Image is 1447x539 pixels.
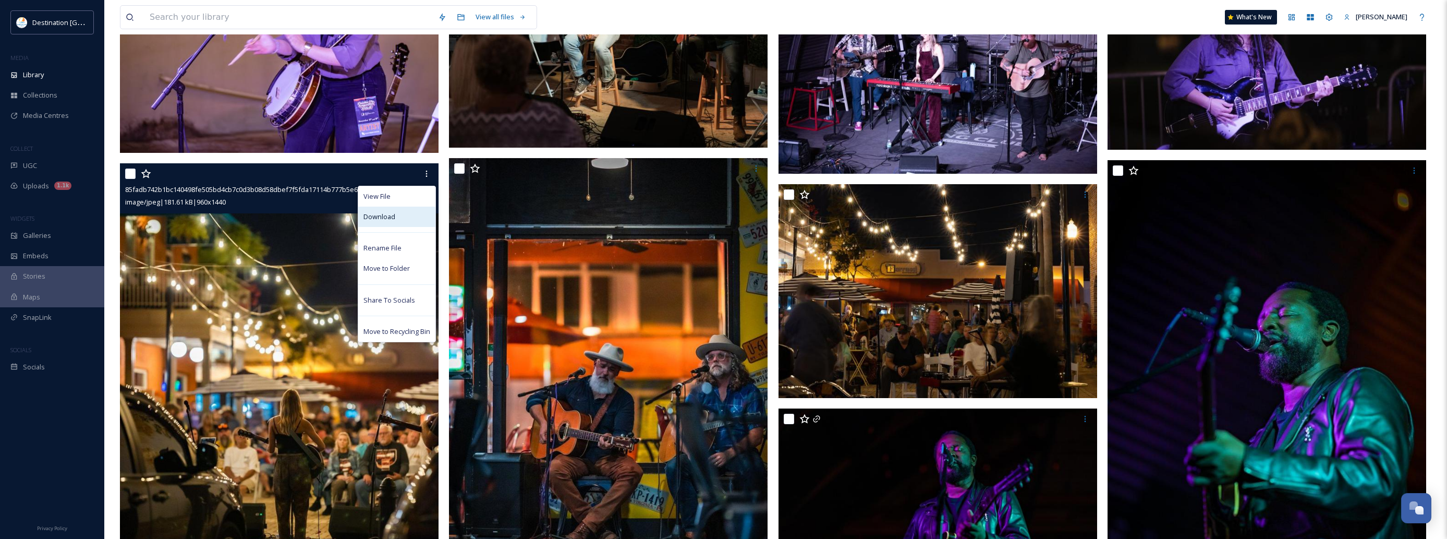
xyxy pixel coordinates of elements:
span: View File [363,191,391,201]
span: Rename File [363,243,402,253]
span: SOCIALS [10,346,31,354]
span: WIDGETS [10,214,34,222]
a: Privacy Policy [37,521,67,534]
span: image/jpeg | 181.61 kB | 960 x 1440 [125,197,226,207]
input: Search your library [144,6,433,29]
span: Privacy Policy [37,525,67,532]
span: MEDIA [10,54,29,62]
span: Share To Socials [363,295,415,305]
button: Open Chat [1401,493,1431,523]
span: Galleries [23,231,51,241]
span: Destination [GEOGRAPHIC_DATA] [32,17,136,27]
span: Download [363,212,395,222]
a: [PERSON_NAME] [1339,7,1413,27]
span: COLLECT [10,145,33,152]
div: 1.1k [54,182,71,190]
img: download.png [17,17,27,28]
a: View all files [470,7,531,27]
span: [PERSON_NAME] [1356,12,1407,21]
span: Library [23,70,44,80]
span: Stories [23,271,45,281]
span: Embeds [23,251,48,261]
span: Maps [23,292,40,302]
span: Move to Folder [363,263,410,273]
a: What's New [1225,10,1277,25]
span: SnapLink [23,313,52,322]
span: Media Centres [23,111,69,121]
img: f65c6b095300a76dc6a8284cc8eb044a6374b700071094ea75b287321cddf982.jpg [779,184,1100,399]
span: UGC [23,161,37,171]
span: 85fadb742b1bc140498fe505bd4cb7c0d3b08d58dbef7f5fda17114b777b5e68.jpg [125,185,372,194]
span: Move to Recycling Bin [363,327,430,337]
span: Uploads [23,181,49,191]
span: Collections [23,90,57,100]
span: Socials [23,362,45,372]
